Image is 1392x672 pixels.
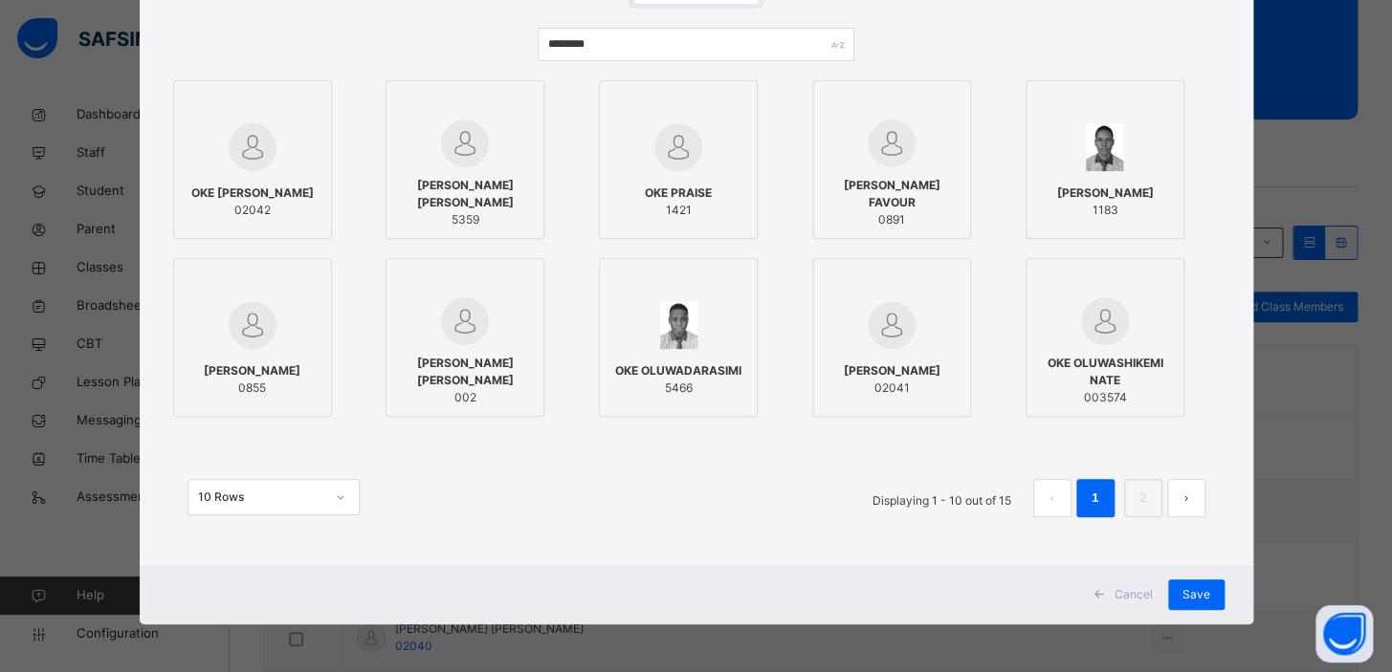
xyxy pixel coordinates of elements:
[1056,202,1153,219] span: 1183
[645,184,712,202] span: OKE PRAISE
[191,184,314,202] span: OKE [PERSON_NAME]
[441,297,489,345] img: default.svg
[1315,605,1373,662] button: Open asap
[823,177,961,211] span: [PERSON_NAME] FAVOUR
[1081,297,1129,345] img: default.svg
[229,301,276,349] img: default.svg
[1036,389,1174,406] span: 003574
[615,379,741,397] span: 5466
[823,211,961,228] span: 0891
[1115,586,1153,603] span: Cancel
[1076,479,1115,517] li: 1
[843,362,939,379] span: [PERSON_NAME]
[868,119,916,167] img: default.svg
[654,123,702,171] img: default.svg
[1033,479,1072,517] li: 上一页
[858,479,1026,517] li: Displaying 1 - 10 out of 15
[396,211,534,228] span: 5359
[204,362,300,379] span: [PERSON_NAME]
[645,202,712,219] span: 1421
[198,488,324,506] div: 10 Rows
[1124,479,1162,517] li: 2
[868,301,916,349] img: default.svg
[1134,486,1152,510] a: 2
[204,379,300,397] span: 0855
[615,362,741,379] span: OKE OLUWADARASIMI
[229,123,276,171] img: default.svg
[843,379,939,397] span: 02041
[396,177,534,211] span: [PERSON_NAME] [PERSON_NAME]
[1036,355,1174,389] span: OKE OLUWASHIKEMI NATE
[1086,123,1123,171] img: 1183.png
[396,389,534,406] span: 002
[1056,184,1153,202] span: [PERSON_NAME]
[441,119,489,167] img: default.svg
[191,202,314,219] span: 02042
[1167,479,1205,517] button: next page
[1033,479,1072,517] button: prev page
[396,355,534,389] span: [PERSON_NAME] [PERSON_NAME]
[1086,486,1104,510] a: 1
[1182,586,1210,603] span: Save
[1167,479,1205,517] li: 下一页
[660,301,697,349] img: 5466.png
